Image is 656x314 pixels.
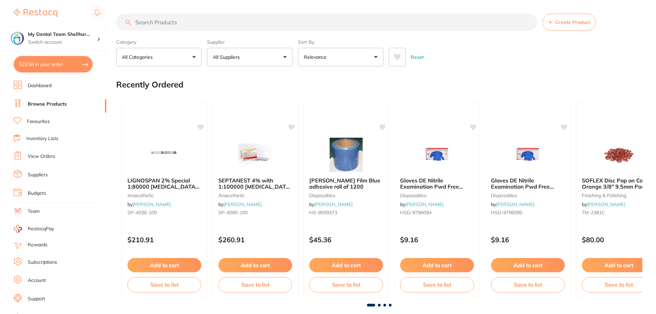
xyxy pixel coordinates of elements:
img: Gloves DE Nitrile Examination Pwd Free Small Box 200 [415,138,459,172]
button: All Categories [116,48,202,66]
p: Relevance [304,54,329,60]
b: HENRY SCHEIN Barrier Film Blue adhesive roll of 1200 [309,177,383,190]
small: TM-2381C [582,210,656,215]
a: [PERSON_NAME] [587,201,625,207]
b: Gloves DE Nitrile Examination Pwd Free Small Box 200 [400,177,474,190]
a: Browse Products [28,101,67,108]
a: Suppliers [28,172,48,178]
img: SEPTANEST 4% with 1:100000 adrenalin 2.2ml 2xBox 50 GOLD [233,138,277,172]
button: Add to cart [400,258,474,272]
button: Save to list [400,277,474,292]
a: Rewards [28,242,47,248]
a: [PERSON_NAME] [133,201,171,207]
button: Create Product [543,14,596,31]
a: View Orders [28,153,55,160]
span: by [582,201,625,207]
button: Save to list [218,277,292,292]
span: by [309,201,353,207]
button: $23.56 in your order [14,56,93,72]
img: LIGNOSPAN 2% Special 1:80000 adrenalin 2.2ml 2xBox 50 Blue [142,138,187,172]
button: Save to list [127,277,201,292]
p: All Categories [122,54,155,60]
small: anaesthetic [218,193,292,198]
a: Budgets [28,190,46,197]
h4: My Dental Team Shellharbour [28,31,97,38]
button: Add to cart [218,258,292,272]
span: by [400,201,443,207]
button: Save to list [491,277,565,292]
small: SP-4036-100 [127,210,201,215]
a: Subscriptions [28,259,57,266]
span: Create Product [555,19,590,25]
b: SOFLEX Disc Pop on Coarse Orange 3/8" 9.5mm Pack of 85 [582,177,656,190]
small: HS-9009373 [309,210,383,215]
a: [PERSON_NAME] [314,201,353,207]
a: Support [28,296,45,302]
a: [PERSON_NAME] [496,201,534,207]
button: Relevance [298,48,383,66]
span: by [218,201,262,207]
label: Supplier [207,39,292,45]
p: $210.91 [127,236,201,244]
a: Account [28,277,46,284]
p: Switch account [28,39,97,46]
b: Gloves DE Nitrile Examination Pwd Free Medium Box 200 [491,177,565,190]
button: Add to cart [491,258,565,272]
small: finishing & polishing [582,193,656,198]
span: RestocqPay [28,226,54,232]
button: Save to list [582,277,656,292]
b: SEPTANEST 4% with 1:100000 adrenalin 2.2ml 2xBox 50 GOLD [218,177,292,190]
a: Dashboard [28,82,52,89]
a: Favourites [27,118,50,125]
small: anaesthetic [127,193,201,198]
p: $80.00 [582,236,656,244]
button: Add to cart [582,258,656,272]
a: Team [28,208,40,215]
p: All Suppliers [213,54,243,60]
a: RestocqPay [14,225,54,233]
a: [PERSON_NAME] [405,201,443,207]
small: disposables [491,193,565,198]
h2: Recently Ordered [116,80,183,90]
small: disposables [400,193,474,198]
img: SOFLEX Disc Pop on Coarse Orange 3/8" 9.5mm Pack of 85 [597,138,641,172]
button: Save to list [309,277,383,292]
button: Reset [409,48,426,66]
small: HSD-9796095 [491,210,565,215]
p: $45.36 [309,236,383,244]
label: Sort By [298,39,383,45]
img: Gloves DE Nitrile Examination Pwd Free Medium Box 200 [506,138,550,172]
button: All Suppliers [207,48,292,66]
p: $9.16 [491,236,565,244]
button: Add to cart [127,258,201,272]
img: Restocq Logo [14,9,57,17]
p: $260.91 [218,236,292,244]
input: Search Products [116,14,537,31]
span: by [127,201,171,207]
a: [PERSON_NAME] [223,201,262,207]
img: RestocqPay [14,225,22,233]
b: LIGNOSPAN 2% Special 1:80000 adrenalin 2.2ml 2xBox 50 Blue [127,177,201,190]
img: My Dental Team Shellharbour [11,31,24,45]
img: HENRY SCHEIN Barrier Film Blue adhesive roll of 1200 [324,138,368,172]
small: SP-4090-100 [218,210,292,215]
small: disposables [309,193,383,198]
a: Restocq Logo [14,5,57,21]
a: Inventory Lists [26,135,58,142]
button: Add to cart [309,258,383,272]
p: $9.16 [400,236,474,244]
small: HSD-9796094 [400,210,474,215]
span: by [491,201,534,207]
label: Category [116,39,202,45]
